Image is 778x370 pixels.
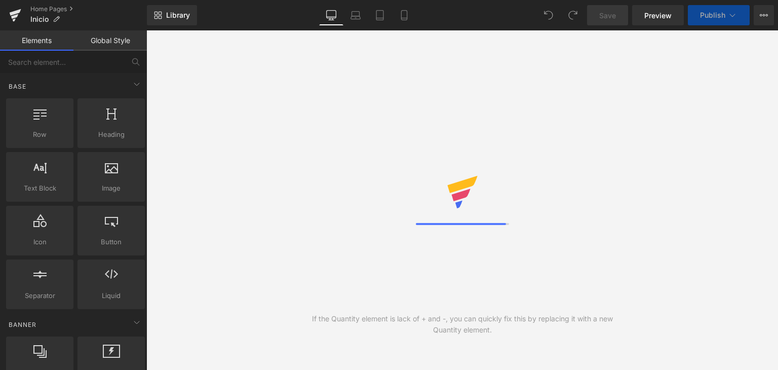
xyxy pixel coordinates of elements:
a: New Library [147,5,197,25]
a: Preview [632,5,684,25]
span: Library [166,11,190,20]
button: Publish [688,5,750,25]
span: Row [9,129,70,140]
button: More [754,5,774,25]
span: Button [81,237,142,247]
button: Redo [563,5,583,25]
span: Base [8,82,27,91]
a: Tablet [368,5,392,25]
span: Separator [9,290,70,301]
a: Laptop [343,5,368,25]
span: Save [599,10,616,21]
a: Mobile [392,5,416,25]
span: Preview [644,10,672,21]
a: Global Style [73,30,147,51]
span: Text Block [9,183,70,194]
span: Publish [700,11,725,19]
a: Home Pages [30,5,147,13]
a: Desktop [319,5,343,25]
span: Liquid [81,290,142,301]
span: Icon [9,237,70,247]
span: Inicio [30,15,49,23]
div: If the Quantity element is lack of + and -, you can quickly fix this by replacing it with a new Q... [304,313,620,336]
button: Undo [538,5,559,25]
span: Heading [81,129,142,140]
span: Image [81,183,142,194]
span: Banner [8,320,37,329]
